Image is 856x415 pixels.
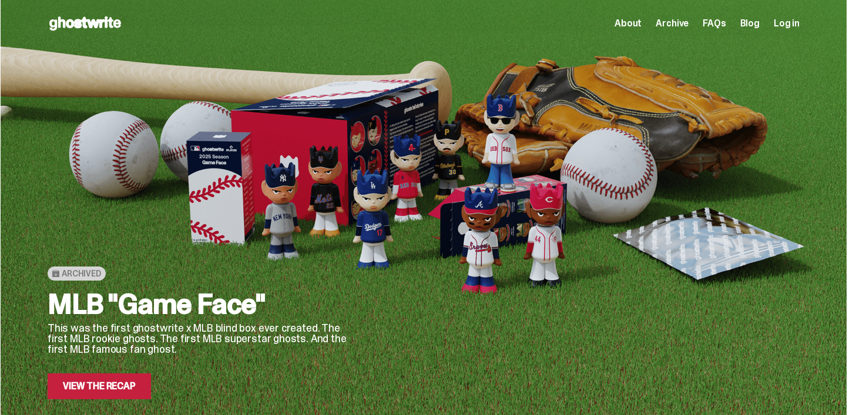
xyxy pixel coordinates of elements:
a: Log in [774,19,800,28]
p: This was the first ghostwrite x MLB blind box ever created. The first MLB rookie ghosts. The firs... [48,323,353,355]
a: Archive [656,19,689,28]
a: View the Recap [48,373,151,399]
a: About [615,19,642,28]
a: FAQs [703,19,726,28]
a: Blog [740,19,760,28]
h2: MLB "Game Face" [48,290,353,318]
span: Archived [62,269,101,278]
